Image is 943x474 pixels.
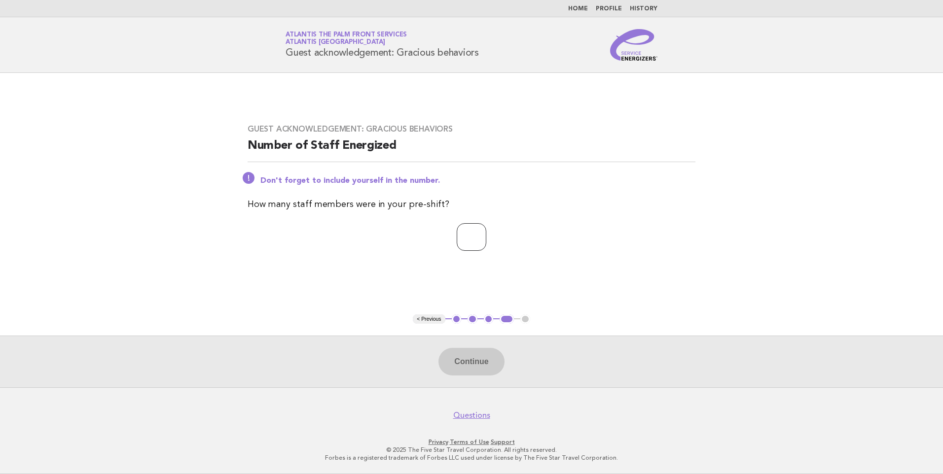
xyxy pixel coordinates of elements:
[450,439,489,445] a: Terms of Use
[491,439,515,445] a: Support
[630,6,657,12] a: History
[248,124,695,134] h3: Guest acknowledgement: Gracious behaviors
[286,32,479,58] h1: Guest acknowledgement: Gracious behaviors
[429,439,448,445] a: Privacy
[568,6,588,12] a: Home
[170,438,773,446] p: · ·
[484,314,494,324] button: 3
[596,6,622,12] a: Profile
[170,446,773,454] p: © 2025 The Five Star Travel Corporation. All rights reserved.
[610,29,657,61] img: Service Energizers
[286,39,385,46] span: Atlantis [GEOGRAPHIC_DATA]
[413,314,445,324] button: < Previous
[452,314,462,324] button: 1
[260,176,695,186] p: Don't forget to include yourself in the number.
[453,410,490,420] a: Questions
[500,314,514,324] button: 4
[248,198,695,211] p: How many staff members were in your pre-shift?
[248,138,695,162] h2: Number of Staff Energized
[170,454,773,462] p: Forbes is a registered trademark of Forbes LLC used under license by The Five Star Travel Corpora...
[286,32,407,45] a: Atlantis The Palm Front ServicesAtlantis [GEOGRAPHIC_DATA]
[468,314,477,324] button: 2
